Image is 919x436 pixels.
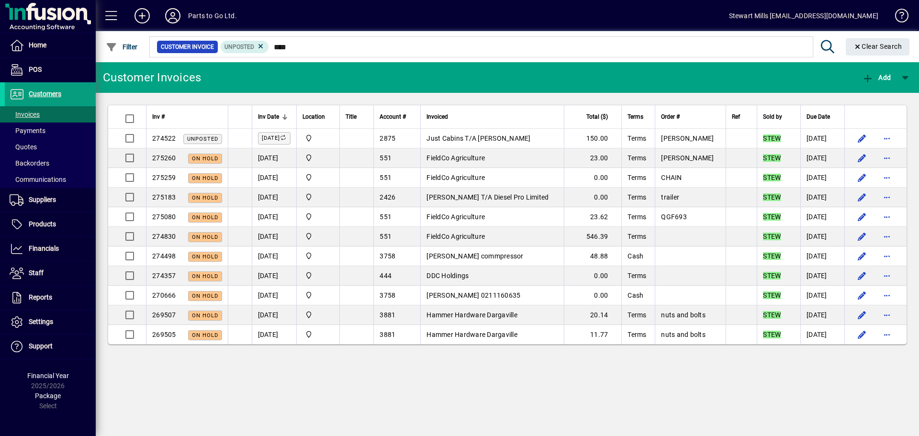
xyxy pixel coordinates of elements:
button: Edit [854,150,870,166]
span: 2426 [380,193,395,201]
a: POS [5,58,96,82]
td: [DATE] [800,227,844,246]
span: Terms [628,272,646,279]
span: On hold [192,175,218,181]
td: 23.00 [564,148,621,168]
em: STEW [763,291,781,299]
td: [DATE] [800,266,844,286]
a: Invoices [5,106,96,123]
span: 3758 [380,291,395,299]
span: Terms [628,331,646,338]
div: Inv Date [258,112,291,122]
td: [DATE] [252,266,296,286]
button: Profile [157,7,188,24]
button: Edit [854,327,870,342]
span: Title [346,112,357,122]
a: Products [5,212,96,236]
td: 546.39 [564,227,621,246]
span: Financials [29,245,59,252]
span: Terms [628,112,643,122]
span: Sold by [763,112,782,122]
span: On hold [192,293,218,299]
span: 269507 [152,311,176,319]
span: 270666 [152,291,176,299]
span: [PERSON_NAME] [661,134,714,142]
button: More options [879,248,895,264]
td: [DATE] [252,227,296,246]
em: STEW [763,174,781,181]
span: 275183 [152,193,176,201]
div: Title [346,112,368,122]
mat-chip: Customer Invoice Status: Unposted [221,41,269,53]
span: DAE - Bulk Store [303,172,334,183]
td: [DATE] [252,168,296,188]
button: More options [879,327,895,342]
a: Settings [5,310,96,334]
span: On hold [192,195,218,201]
button: Edit [854,131,870,146]
td: 0.00 [564,286,621,305]
span: On hold [192,234,218,240]
button: More options [879,209,895,224]
span: Customer Invoice [161,42,214,52]
td: [DATE] [800,286,844,305]
span: 551 [380,174,392,181]
span: Quotes [10,143,37,151]
span: Staff [29,269,44,277]
button: More options [879,229,895,244]
td: [DATE] [800,246,844,266]
span: DAE - Bulk Store [303,329,334,340]
span: Order # [661,112,680,122]
span: QGF693 [661,213,687,221]
td: [DATE] [252,305,296,325]
span: Ref [732,112,740,122]
span: Financial Year [27,372,69,380]
a: Backorders [5,155,96,171]
td: [DATE] [800,168,844,188]
span: Inv Date [258,112,279,122]
button: More options [879,190,895,205]
span: nuts and bolts [661,331,706,338]
td: 150.00 [564,129,621,148]
span: Inv # [152,112,165,122]
div: Stewart Mills [EMAIL_ADDRESS][DOMAIN_NAME] [729,8,878,23]
span: On hold [192,313,218,319]
span: Cash [628,252,643,260]
span: DAE - Bulk Store [303,251,334,261]
a: Payments [5,123,96,139]
td: 0.00 [564,168,621,188]
button: More options [879,131,895,146]
span: DAE - Bulk Store [303,212,334,222]
button: Edit [854,170,870,185]
span: Support [29,342,53,350]
a: Quotes [5,139,96,155]
span: FieldCo Agriculture [426,233,485,240]
div: Account # [380,112,415,122]
em: STEW [763,154,781,162]
button: Edit [854,307,870,323]
span: [PERSON_NAME] [661,154,714,162]
span: CHAIN [661,174,682,181]
span: DAE - Bulk Store [303,270,334,281]
button: Edit [854,229,870,244]
span: On hold [192,214,218,221]
span: 3881 [380,331,395,338]
td: 11.77 [564,325,621,344]
div: Invoiced [426,112,558,122]
span: FieldCo Agriculture [426,174,485,181]
span: Total ($) [586,112,608,122]
a: Suppliers [5,188,96,212]
td: [DATE] [252,246,296,266]
div: Parts to Go Ltd. [188,8,237,23]
span: Due Date [807,112,830,122]
td: [DATE] [800,207,844,227]
a: Communications [5,171,96,188]
td: [DATE] [800,188,844,207]
em: STEW [763,134,781,142]
td: 20.14 [564,305,621,325]
td: [DATE] [800,325,844,344]
em: STEW [763,213,781,221]
div: Due Date [807,112,839,122]
span: On hold [192,332,218,338]
button: More options [879,150,895,166]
